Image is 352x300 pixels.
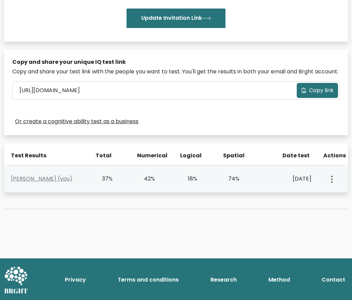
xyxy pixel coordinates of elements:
a: Contact [319,273,348,287]
a: Or create a cognitive ability test as a business [15,117,138,126]
div: Copy and share your test link with the people you want to test. You'll get the results in both yo... [12,68,340,76]
button: Copy link [297,83,338,98]
a: [PERSON_NAME] (you) [11,175,72,183]
button: Update Invitation Link [127,9,225,28]
div: Actions [323,152,344,160]
div: [DATE] [265,175,311,183]
div: Test Results [11,152,86,160]
a: Privacy [62,273,89,287]
div: Numerical [137,152,155,160]
a: Research [208,273,239,287]
a: Method [266,273,293,287]
div: 18% [180,175,197,183]
div: 42% [138,175,155,183]
div: Copy and share your unique IQ test link [12,58,340,66]
div: Date test [266,152,315,160]
div: 37% [96,175,113,183]
div: Logical [180,152,197,160]
div: Spatial [223,152,240,160]
div: Total [94,152,112,160]
div: 74% [222,175,239,183]
a: Terms and conditions [115,273,181,287]
span: Copy link [309,86,334,95]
